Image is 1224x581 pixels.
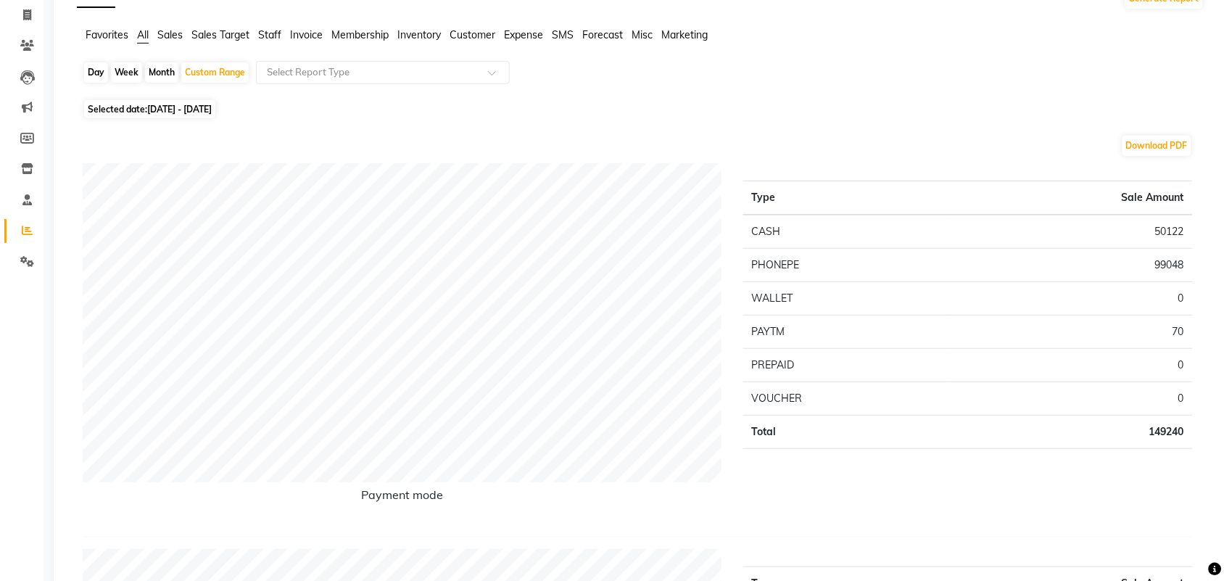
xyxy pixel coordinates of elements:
[552,28,574,41] span: SMS
[743,416,951,449] td: Total
[504,28,543,41] span: Expense
[331,28,389,41] span: Membership
[84,100,215,118] span: Selected date:
[147,104,212,115] span: [DATE] - [DATE]
[743,181,951,215] th: Type
[181,62,249,83] div: Custom Range
[145,62,178,83] div: Month
[84,62,108,83] div: Day
[450,28,495,41] span: Customer
[397,28,441,41] span: Inventory
[111,62,142,83] div: Week
[950,382,1193,416] td: 0
[83,488,721,508] h6: Payment mode
[137,28,149,41] span: All
[743,382,951,416] td: VOUCHER
[632,28,653,41] span: Misc
[661,28,708,41] span: Marketing
[743,349,951,382] td: PREPAID
[1122,136,1191,156] button: Download PDF
[950,215,1193,249] td: 50122
[157,28,183,41] span: Sales
[950,249,1193,282] td: 99048
[950,181,1193,215] th: Sale Amount
[743,282,951,316] td: WALLET
[258,28,281,41] span: Staff
[950,282,1193,316] td: 0
[743,249,951,282] td: PHONEPE
[950,416,1193,449] td: 149240
[743,316,951,349] td: PAYTM
[950,349,1193,382] td: 0
[950,316,1193,349] td: 70
[743,215,951,249] td: CASH
[290,28,323,41] span: Invoice
[86,28,128,41] span: Favorites
[191,28,249,41] span: Sales Target
[582,28,623,41] span: Forecast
